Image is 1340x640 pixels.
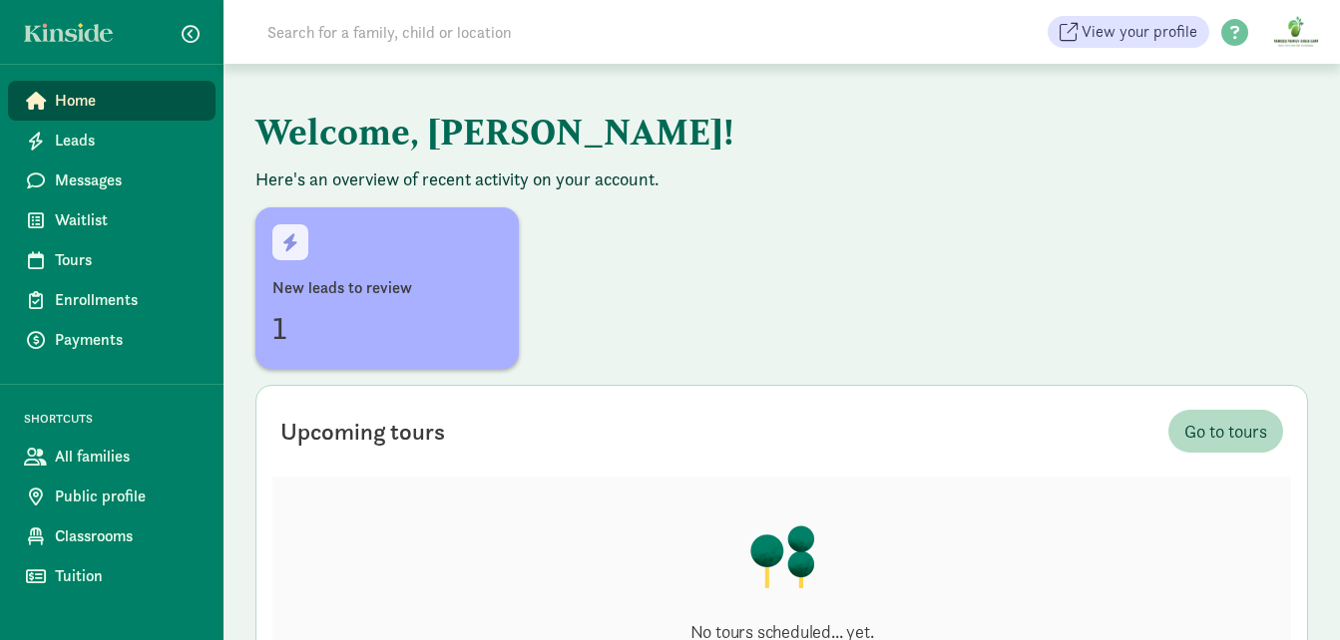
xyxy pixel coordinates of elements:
[272,276,502,300] div: New leads to review
[8,556,216,596] a: Tuition
[8,240,216,280] a: Tours
[255,167,1308,191] p: Here's an overview of recent activity on your account.
[280,414,445,450] div: Upcoming tours
[55,445,200,469] span: All families
[8,320,216,360] a: Payments
[1240,544,1340,640] iframe: Chat Widget
[8,280,216,320] a: Enrollments
[255,12,815,52] input: Search for a family, child or location
[8,516,216,556] a: Classrooms
[55,328,200,352] span: Payments
[55,288,200,312] span: Enrollments
[8,200,216,240] a: Waitlist
[8,437,216,477] a: All families
[55,248,200,272] span: Tours
[55,564,200,588] span: Tuition
[1168,410,1283,453] a: Go to tours
[1048,16,1209,48] a: View your profile
[55,89,200,113] span: Home
[55,484,200,508] span: Public profile
[55,524,200,548] span: Classrooms
[55,129,200,153] span: Leads
[255,207,519,369] a: New leads to review1
[8,160,216,200] a: Messages
[255,96,1243,167] h1: Welcome, [PERSON_NAME]!
[748,524,816,588] img: illustration-trees.png
[8,81,216,121] a: Home
[1082,20,1197,44] span: View your profile
[8,121,216,160] a: Leads
[272,304,502,352] div: 1
[8,477,216,516] a: Public profile
[55,208,200,232] span: Waitlist
[55,168,200,192] span: Messages
[1184,418,1267,445] span: Go to tours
